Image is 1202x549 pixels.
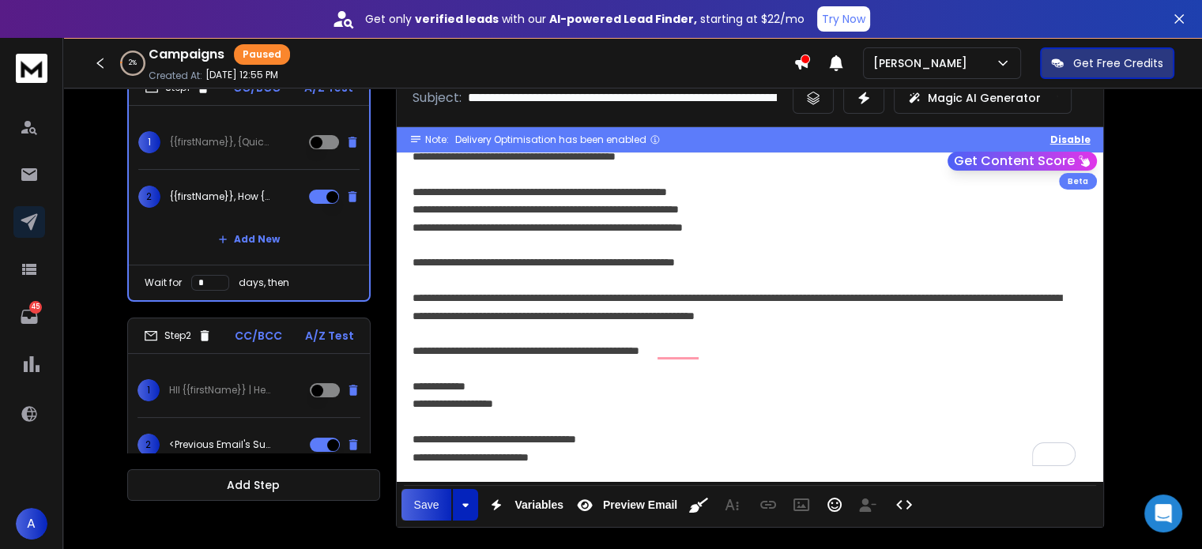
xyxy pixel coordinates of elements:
[753,489,783,521] button: Insert Link (Ctrl+K)
[1144,494,1182,532] div: Open Intercom Messenger
[481,489,567,521] button: Variables
[820,489,850,521] button: Emoticons
[425,133,449,146] span: Note:
[1059,173,1097,190] div: Beta
[928,90,1041,106] p: Magic AI Generator
[684,489,714,521] button: Clean HTML
[455,133,661,146] div: Delivery Optimisation has been enabled
[305,328,354,344] p: A/Z Test
[570,489,680,521] button: Preview Email
[1050,133,1091,146] button: Disable
[127,69,371,302] li: Step1CC/BCCA/Z Test1{{firstName}}, {Quick question?|Quick check-in?|Just a quick question?}2{{fir...
[169,438,270,451] p: <Previous Email's Subject>
[948,152,1097,171] button: Get Content Score
[889,489,919,521] button: Code View
[397,152,1103,482] div: To enrich screen reader interactions, please activate Accessibility in Grammarly extension settings
[413,88,462,107] p: Subject:
[415,11,499,27] strong: verified leads
[234,44,290,65] div: Paused
[16,508,47,540] button: A
[873,55,974,71] p: [PERSON_NAME]
[138,131,160,153] span: 1
[129,58,137,68] p: 2 %
[127,318,371,549] li: Step2CC/BCCA/Z Test1HII {{firstName}} | Hey {{firstName}} | Hello {{firstName}}2<Previous Email's...
[786,489,816,521] button: Insert Image (Ctrl+P)
[717,489,747,521] button: More Text
[205,69,278,81] p: [DATE] 12:55 PM
[549,11,697,27] strong: AI-powered Lead Finder,
[401,489,452,521] button: Save
[138,379,160,401] span: 1
[16,54,47,83] img: logo
[149,45,224,64] h1: Campaigns
[149,70,202,82] p: Created At:
[144,329,212,343] div: Step 2
[365,11,804,27] p: Get only with our starting at $22/mo
[205,224,292,255] button: Add New
[127,469,380,501] button: Add Step
[138,186,160,208] span: 2
[239,276,289,289] p: days, then
[853,489,883,521] button: Insert Unsubscribe Link
[138,434,160,456] span: 2
[1073,55,1163,71] p: Get Free Credits
[235,328,282,344] p: CC/BCC
[511,498,567,512] span: Variables
[169,384,270,397] p: HII {{firstName}} | Hey {{firstName}} | Hello {{firstName}}
[894,82,1072,114] button: Magic AI Generator
[145,276,182,289] p: Wait for
[13,301,45,333] a: 45
[600,498,680,512] span: Preview Email
[1040,47,1174,79] button: Get Free Credits
[170,136,271,149] p: {{firstName}}, {Quick question?|Quick check-in?|Just a quick question?}
[170,190,271,203] p: {{firstName}}, How {good|accurate|reliable} is your provider list?
[822,11,865,27] p: Try Now
[29,301,42,314] p: 45
[817,6,870,32] button: Try Now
